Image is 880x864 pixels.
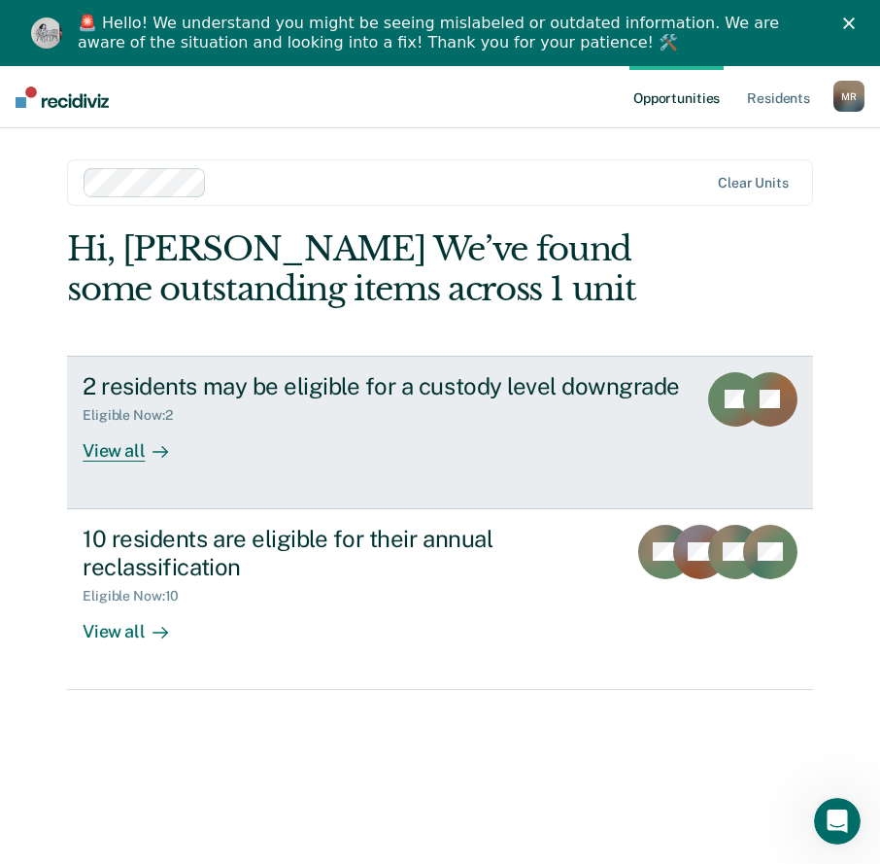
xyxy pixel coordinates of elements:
[78,14,818,52] div: 🚨 Hello! We understand you might be seeing mislabeled or outdated information. We are aware of th...
[718,175,789,191] div: Clear units
[83,424,191,462] div: View all
[814,798,861,845] iframe: Intercom live chat
[16,86,109,108] img: Recidiviz
[83,372,680,400] div: 2 residents may be eligible for a custody level downgrade
[67,229,663,309] div: Hi, [PERSON_NAME] We’ve found some outstanding items across 1 unit
[833,81,864,112] div: M R
[83,588,194,605] div: Eligible Now : 10
[67,356,812,509] a: 2 residents may be eligible for a custody level downgradeEligible Now:2View all
[743,66,814,128] a: Residents
[833,81,864,112] button: MR
[83,525,610,581] div: 10 residents are eligible for their annual reclassification
[83,605,191,642] div: View all
[843,17,863,29] div: Close
[31,17,62,49] img: Profile image for Kim
[67,509,812,690] a: 10 residents are eligible for their annual reclassificationEligible Now:10View all
[629,66,724,128] a: Opportunities
[83,407,187,424] div: Eligible Now : 2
